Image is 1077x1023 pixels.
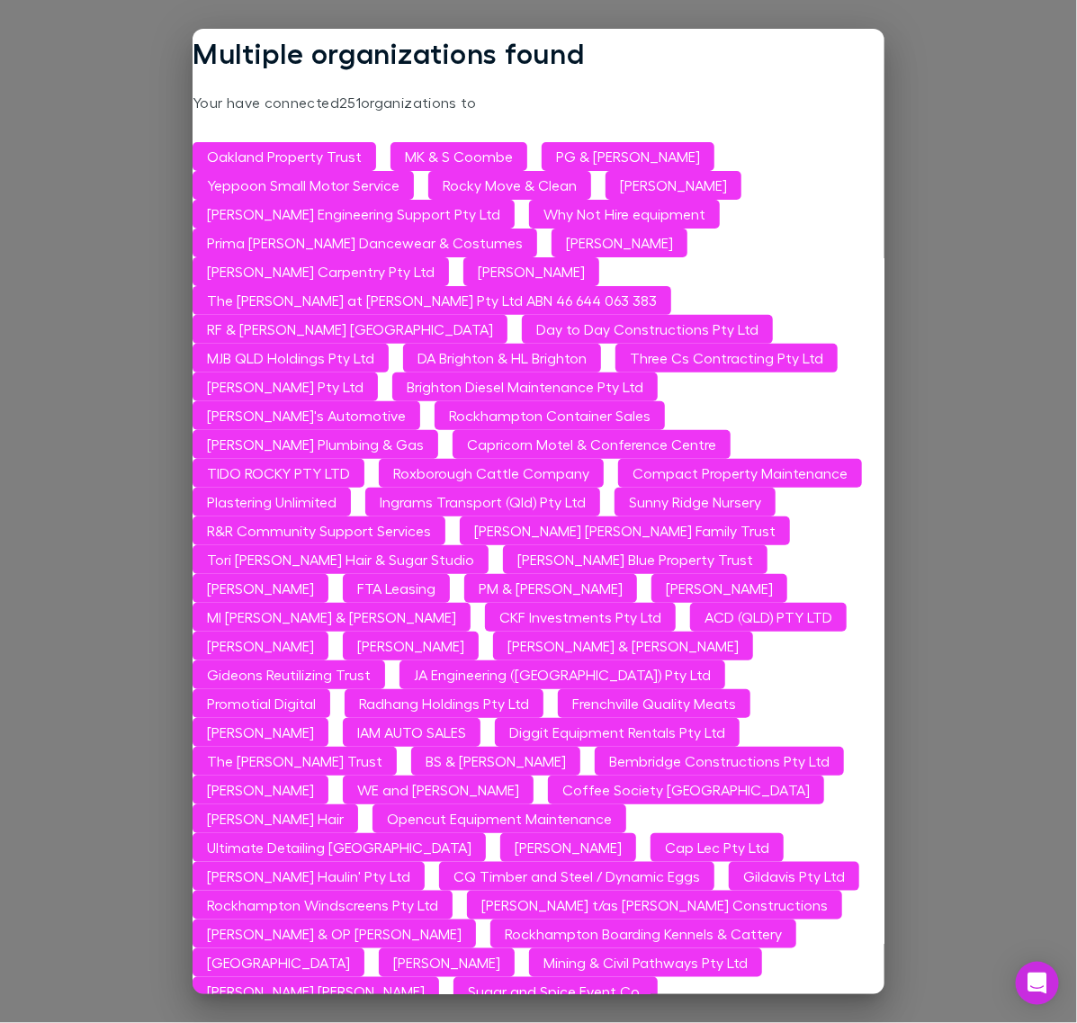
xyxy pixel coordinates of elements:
button: Opencut Equipment Maintenance [372,804,626,833]
button: PG & [PERSON_NAME] [542,142,714,171]
button: R&R Community Support Services [193,516,445,545]
button: [PERSON_NAME] [463,257,599,286]
button: PM & [PERSON_NAME] [464,574,637,603]
button: Cap Lec Pty Ltd [651,833,784,862]
button: Radhang Holdings Pty Ltd [345,689,543,718]
button: BS & [PERSON_NAME] [411,747,580,776]
button: MJB QLD Holdings Pty Ltd [193,344,389,372]
button: Gideons Reutilizing Trust [193,660,385,689]
button: Yeppoon Small Motor Service [193,171,414,200]
button: [PERSON_NAME] [PERSON_NAME] Family Trust [460,516,790,545]
button: IAM AUTO SALES [343,718,480,747]
button: [PERSON_NAME] [606,171,741,200]
button: [PERSON_NAME] [PERSON_NAME] [193,977,439,1006]
h1: Multiple organizations found [193,36,884,70]
button: Rockhampton Container Sales [435,401,665,430]
button: [PERSON_NAME] [193,632,328,660]
button: [PERSON_NAME] Engineering Support Pty Ltd [193,200,515,229]
button: [PERSON_NAME] & [PERSON_NAME] [493,632,753,660]
button: Frenchville Quality Meats [558,689,750,718]
button: Gildavis Pty Ltd [729,862,859,891]
button: JA Engineering ([GEOGRAPHIC_DATA]) Pty Ltd [399,660,725,689]
button: DA Brighton & HL Brighton [403,344,601,372]
button: TIDO ROCKY PTY LTD [193,459,364,488]
button: Prima [PERSON_NAME] Dancewear & Costumes [193,229,537,257]
button: Ultimate Detailing [GEOGRAPHIC_DATA] [193,833,486,862]
button: [PERSON_NAME] t/as [PERSON_NAME] Constructions [467,891,842,920]
button: [PERSON_NAME] [552,229,687,257]
button: [PERSON_NAME] [193,776,328,804]
button: [PERSON_NAME] [193,718,328,747]
button: Bembridge Constructions Pty Ltd [595,747,844,776]
p: Your have connected 251 organizations to [193,92,884,113]
button: [PERSON_NAME] Plumbing & Gas [193,430,438,459]
button: [PERSON_NAME] [193,574,328,603]
button: Ingrams Transport (Qld) Pty Ltd [365,488,600,516]
button: Compact Property Maintenance [618,459,862,488]
button: Rockhampton Boarding Kennels & Cattery [490,920,796,948]
button: RF & [PERSON_NAME] [GEOGRAPHIC_DATA] [193,315,507,344]
button: Rocky Move & Clean [428,171,591,200]
div: Open Intercom Messenger [1016,962,1059,1005]
button: Rockhampton Windscreens Pty Ltd [193,891,453,920]
button: FTA Leasing [343,574,450,603]
button: Tori [PERSON_NAME] Hair & Sugar Studio [193,545,489,574]
button: [GEOGRAPHIC_DATA] [193,948,364,977]
button: Roxborough Cattle Company [379,459,604,488]
button: ACD (QLD) PTY LTD [690,603,847,632]
button: [PERSON_NAME] Carpentry Pty Ltd [193,257,449,286]
button: Promotial Digital [193,689,330,718]
button: The [PERSON_NAME] at [PERSON_NAME] Pty Ltd ABN 46 644 063 383 [193,286,671,315]
button: CKF Investments Pty Ltd [485,603,676,632]
button: Mining & Civil Pathways Pty Ltd [529,948,762,977]
button: Day to Day Constructions Pty Ltd [522,315,773,344]
button: [PERSON_NAME] [500,833,636,862]
button: MK & S Coombe [390,142,527,171]
button: Oakland Property Trust [193,142,376,171]
button: [PERSON_NAME] Blue Property Trust [503,545,767,574]
button: Three Cs Contracting Pty Ltd [615,344,838,372]
button: MI [PERSON_NAME] & [PERSON_NAME] [193,603,471,632]
button: [PERSON_NAME] [343,632,479,660]
button: [PERSON_NAME]'s Automotive [193,401,420,430]
button: WE and [PERSON_NAME] [343,776,534,804]
button: Sugar and Spice Event Co. [453,977,658,1006]
button: [PERSON_NAME] Hair [193,804,358,833]
button: The [PERSON_NAME] Trust [193,747,397,776]
button: Capricorn Motel & Conference Centre [453,430,731,459]
button: Plastering Unlimited [193,488,351,516]
button: Brighton Diesel Maintenance Pty Ltd [392,372,658,401]
button: [PERSON_NAME] [379,948,515,977]
button: Coffee Society [GEOGRAPHIC_DATA] [548,776,824,804]
button: [PERSON_NAME] Haulin' Pty Ltd [193,862,425,891]
button: CQ Timber and Steel / Dynamic Eggs [439,862,714,891]
button: Sunny Ridge Nursery [615,488,776,516]
button: [PERSON_NAME] [651,574,787,603]
button: [PERSON_NAME] & OP [PERSON_NAME] [193,920,476,948]
button: Diggit Equipment Rentals Pty Ltd [495,718,740,747]
button: [PERSON_NAME] Pty Ltd [193,372,378,401]
button: Why Not Hire equipment [529,200,720,229]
